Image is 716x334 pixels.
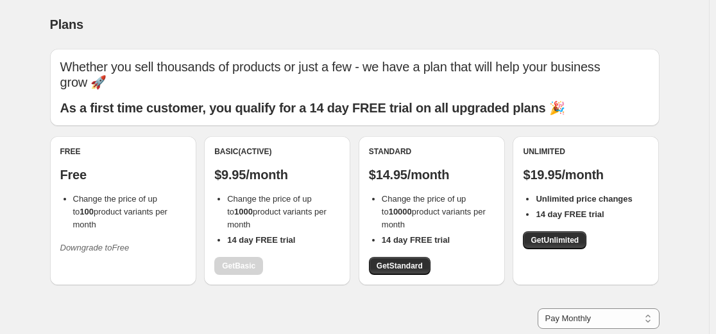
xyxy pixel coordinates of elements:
[382,235,450,245] b: 14 day FREE trial
[60,146,186,157] div: Free
[60,167,186,182] p: Free
[523,146,649,157] div: Unlimited
[377,261,423,271] span: Get Standard
[382,194,486,229] span: Change the price of up to product variants per month
[73,194,167,229] span: Change the price of up to product variants per month
[50,17,83,31] span: Plans
[369,167,495,182] p: $14.95/month
[523,231,586,249] a: GetUnlimited
[369,257,430,275] a: GetStandard
[369,146,495,157] div: Standard
[523,167,649,182] p: $19.95/month
[214,146,340,157] div: Basic (Active)
[531,235,579,245] span: Get Unlimited
[80,207,94,216] b: 100
[227,194,327,229] span: Change the price of up to product variants per month
[60,101,565,115] b: As a first time customer, you qualify for a 14 day FREE trial on all upgraded plans 🎉
[60,59,649,90] p: Whether you sell thousands of products or just a few - we have a plan that will help your busines...
[389,207,412,216] b: 10000
[60,243,130,252] i: Downgrade to Free
[536,209,604,219] b: 14 day FREE trial
[214,167,340,182] p: $9.95/month
[234,207,253,216] b: 1000
[227,235,295,245] b: 14 day FREE trial
[53,238,137,258] button: Downgrade toFree
[536,194,632,204] b: Unlimited price changes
